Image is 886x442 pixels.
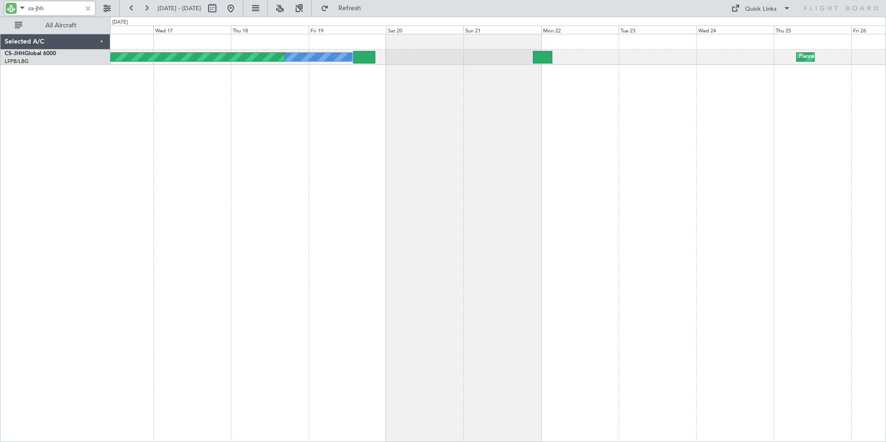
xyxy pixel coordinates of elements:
[696,25,774,34] div: Wed 24
[10,18,101,33] button: All Aircraft
[5,51,25,57] span: CS-JHH
[5,58,29,65] a: LFPB/LBG
[463,25,541,34] div: Sun 21
[231,25,308,34] div: Thu 18
[158,4,201,13] span: [DATE] - [DATE]
[386,25,463,34] div: Sat 20
[5,51,56,57] a: CS-JHHGlobal 6000
[28,1,82,15] input: A/C (Reg. or Type)
[316,1,372,16] button: Refresh
[309,25,386,34] div: Fri 19
[112,19,128,26] div: [DATE]
[330,5,369,12] span: Refresh
[619,25,696,34] div: Tue 23
[76,25,153,34] div: Tue 16
[727,1,795,16] button: Quick Links
[24,22,98,29] span: All Aircraft
[745,5,777,14] div: Quick Links
[153,25,231,34] div: Wed 17
[774,25,851,34] div: Thu 25
[541,25,619,34] div: Mon 22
